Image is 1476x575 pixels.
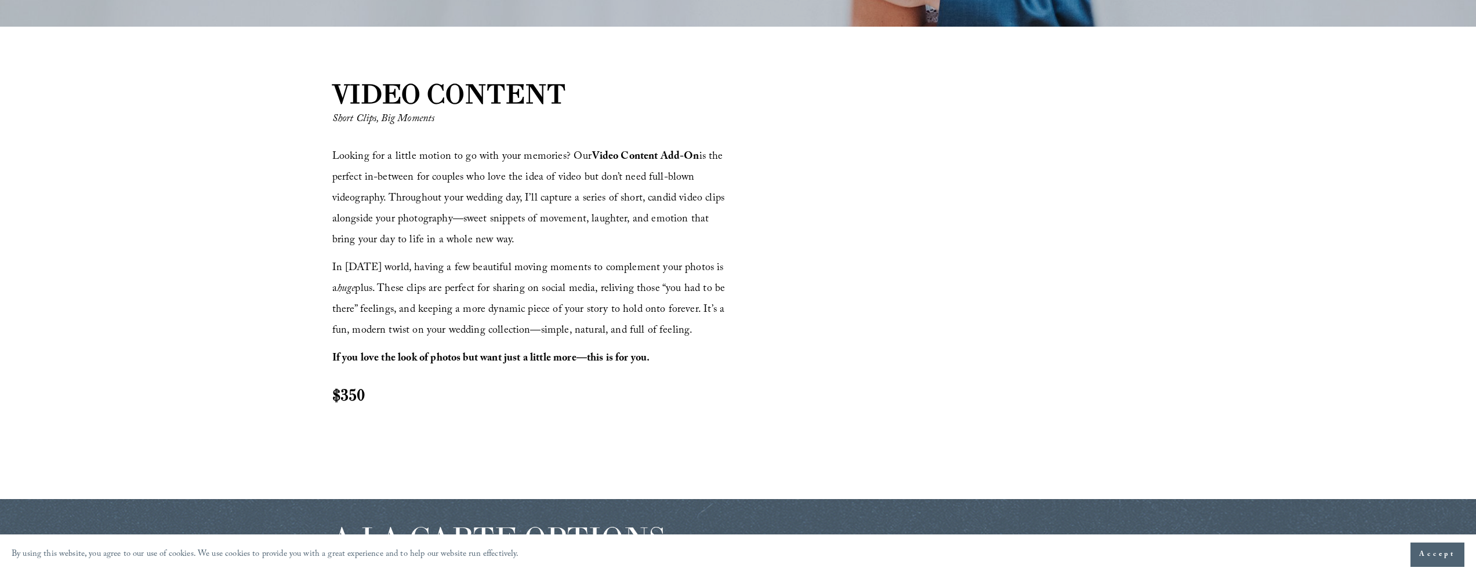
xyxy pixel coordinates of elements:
[592,148,699,166] strong: Video Content Add-On
[1410,543,1464,567] button: Accept
[1419,549,1456,561] span: Accept
[332,519,666,557] span: A LA CARTE OPTIONS
[332,148,728,250] span: Looking for a little motion to go with your memories? Our is the perfect in-between for couples w...
[332,78,566,110] strong: VIDEO CONTENT
[12,547,519,563] p: By using this website, you agree to our use of cookies. We use cookies to provide you with a grea...
[337,281,356,299] em: huge
[332,384,365,405] strong: $350
[332,260,728,340] span: In [DATE] world, having a few beautiful moving moments to complement your photos is a plus. These...
[332,111,435,129] em: Short Clips, Big Moments
[332,350,650,368] strong: If you love the look of photos but want just a little more—this is for you.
